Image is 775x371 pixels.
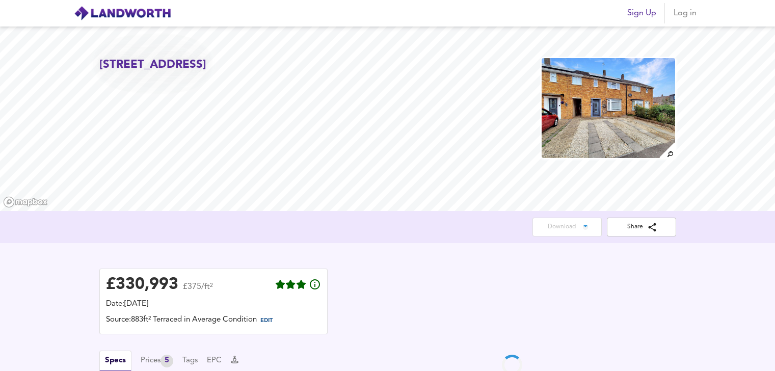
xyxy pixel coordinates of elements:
[106,314,321,328] div: Source: 883ft² Terraced in Average Condition
[183,283,213,298] span: £375/ft²
[541,57,676,159] img: property
[141,355,173,367] button: Prices5
[260,318,273,324] span: EDIT
[99,57,206,73] h2: [STREET_ADDRESS]
[627,6,656,20] span: Sign Up
[623,3,660,23] button: Sign Up
[207,355,222,366] button: EPC
[182,355,198,366] button: Tags
[669,3,702,23] button: Log in
[673,6,698,20] span: Log in
[607,218,676,236] button: Share
[3,196,48,208] a: Mapbox homepage
[141,355,173,367] div: Prices
[74,6,171,21] img: logo
[615,222,668,232] span: Share
[161,355,173,367] div: 5
[658,142,676,160] img: search
[106,277,178,293] div: £ 330,993
[106,299,321,310] div: Date: [DATE]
